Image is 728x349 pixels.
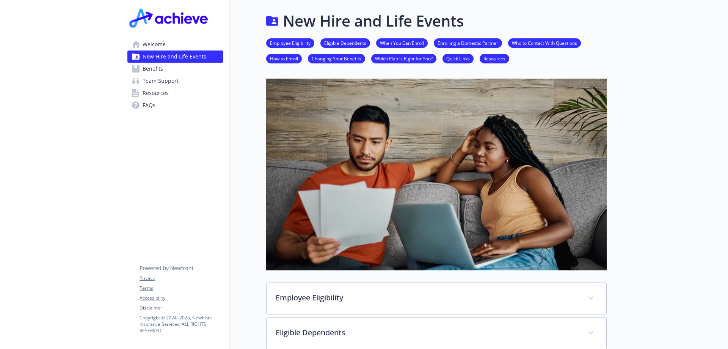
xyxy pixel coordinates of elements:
[140,295,223,302] a: Accessibility
[376,39,428,46] a: When You Can Enroll
[308,55,365,62] a: Changing Your Benefits
[267,283,606,314] div: Employee Eligibility
[143,63,163,75] span: Benefits
[143,38,166,51] span: Welcome
[480,55,509,62] a: Resources
[371,55,436,62] a: Which Plan is Right for You?
[127,63,223,75] a: Benefits
[266,39,314,46] a: Employee Eligibility
[143,87,169,99] span: Resources
[127,38,223,51] a: Welcome
[266,79,607,270] img: new hire page banner
[266,55,302,62] a: How to Enroll
[127,87,223,99] a: Resources
[127,75,223,87] a: Team Support
[127,99,223,111] a: FAQs
[143,75,179,87] span: Team Support
[276,292,579,303] p: Employee Eligibility
[127,51,223,63] a: New Hire and Life Events
[267,318,606,349] div: Eligible Dependents
[143,99,155,111] span: FAQs
[140,305,223,311] a: Disclaimer
[140,285,223,292] a: Terms
[276,327,579,338] p: Eligible Dependents
[508,39,581,46] a: Who to Contact With Questions
[434,39,502,46] a: Enrolling a Domestic Partner
[140,314,223,334] p: Copyright © 2024 - 2025 , Newfront Insurance Services, ALL RIGHTS RESERVED
[442,55,474,62] a: Quick Links
[140,275,223,282] a: Privacy
[143,51,206,63] span: New Hire and Life Events
[320,39,370,46] a: Eligible Dependents
[283,9,464,32] h1: New Hire and Life Events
